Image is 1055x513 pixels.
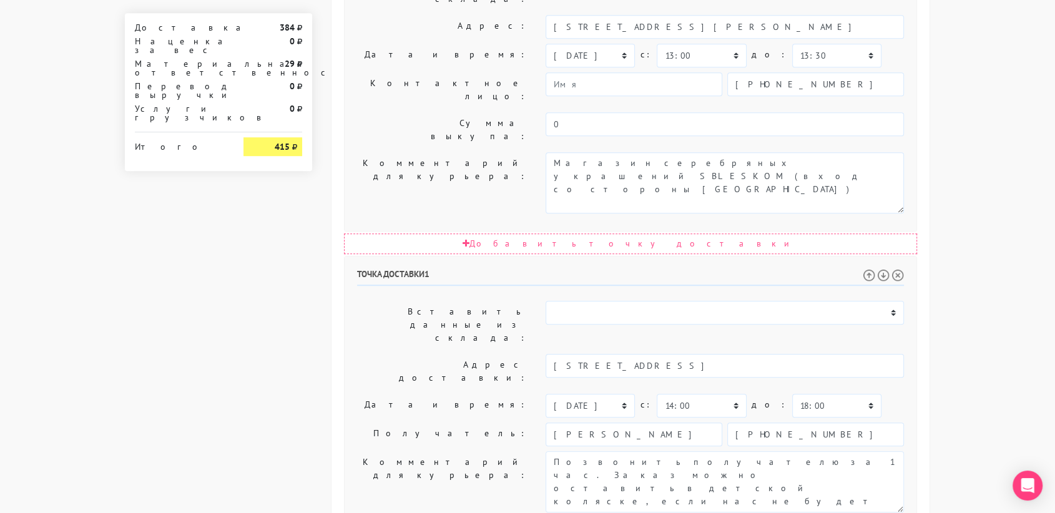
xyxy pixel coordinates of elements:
[285,58,295,69] strong: 29
[348,394,536,418] label: Дата и время:
[348,451,536,512] label: Комментарий для курьера:
[125,59,234,77] div: Материальная ответственность
[125,23,234,32] div: Доставка
[546,423,722,446] input: Имя
[1013,471,1043,501] div: Open Intercom Messenger
[348,301,536,349] label: Вставить данные из склада:
[290,103,295,114] strong: 0
[280,22,295,33] strong: 384
[752,394,787,416] label: до:
[125,37,234,54] div: Наценка за вес
[125,82,234,99] div: Перевод выручки
[125,104,234,122] div: Услуги грузчиков
[424,268,429,280] span: 1
[727,423,904,446] input: Телефон
[290,36,295,47] strong: 0
[348,44,536,67] label: Дата и время:
[546,451,904,512] textarea: Позвонить получателю за 1 час. Заказ можно оставить в детской коляске, если нас не будет дома. Сп...
[290,81,295,92] strong: 0
[348,15,536,39] label: Адрес:
[546,72,722,96] input: Имя
[348,423,536,446] label: Получатель:
[348,72,536,107] label: Контактное лицо:
[727,72,904,96] input: Телефон
[640,394,652,416] label: c:
[348,112,536,147] label: Сумма выкупа:
[275,141,290,152] strong: 415
[752,44,787,66] label: до:
[344,233,917,254] div: Добавить точку доставки
[348,354,536,389] label: Адрес доставки:
[348,152,536,213] label: Комментарий для курьера:
[135,137,225,151] div: Итого
[640,44,652,66] label: c:
[357,269,904,286] h6: Точка доставки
